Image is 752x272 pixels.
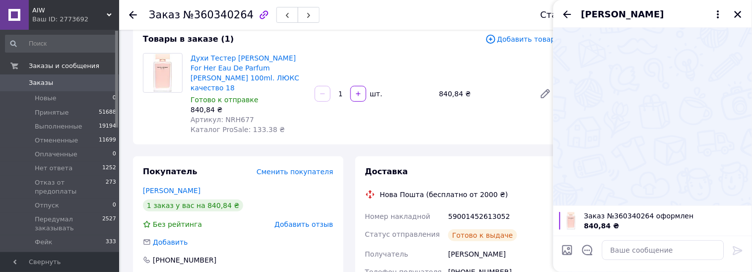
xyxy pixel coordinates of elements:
[99,122,116,131] span: 19194
[35,215,102,233] span: Передумал заказывать
[35,136,78,145] span: Отмененные
[35,122,82,131] span: Выполненные
[257,168,333,176] span: Сменить покупателя
[35,178,106,196] span: Отказ от предоплаты
[106,178,116,196] span: 273
[561,8,573,20] button: Назад
[113,94,116,103] span: 0
[113,201,116,210] span: 0
[367,89,383,99] div: шт.
[153,54,172,92] img: Духи Тестер Narciso Rodriguez For Her Eau De Parfum Narciso Rodriguez 100ml. ЛЮКС качество 18
[567,212,576,230] img: 6366423587_w100_h100_duhi-tester-narciso.jpg
[143,167,197,176] span: Покупатель
[732,8,744,20] button: Закрыть
[581,244,594,257] button: Открыть шаблоны ответов
[581,8,724,21] button: [PERSON_NAME]
[129,10,137,20] div: Вернуться назад
[274,220,333,228] span: Добавить отзыв
[35,150,77,159] span: Оплаченные
[365,167,409,176] span: Доставка
[35,238,53,247] span: Фейк
[143,200,243,211] div: 1 заказ у вас на 840,84 ₴
[35,164,72,173] span: Нет ответа
[29,78,53,87] span: Заказы
[106,238,116,247] span: 333
[32,6,107,15] span: AIW
[29,62,99,70] span: Заказы и сообщения
[584,222,619,230] span: 840,84 ₴
[365,212,431,220] span: Номер накладной
[153,220,202,228] span: Без рейтинга
[102,164,116,173] span: 1252
[99,136,116,145] span: 11699
[32,15,119,24] div: Ваш ID: 2773692
[191,126,285,134] span: Каталог ProSale: 133.38 ₴
[191,96,259,104] span: Готово к отправке
[191,105,307,115] div: 840,84 ₴
[365,250,409,258] span: Получатель
[536,84,555,104] a: Редактировать
[435,87,532,101] div: 840,84 ₴
[581,8,664,21] span: [PERSON_NAME]
[485,34,555,45] span: Добавить товар
[143,187,201,195] a: [PERSON_NAME]
[448,229,517,241] div: Готово к выдаче
[149,9,180,21] span: Заказ
[35,108,69,117] span: Принятые
[99,108,116,117] span: 51688
[143,34,234,44] span: Товары в заказе (1)
[35,201,59,210] span: Отпуск
[191,116,254,124] span: Артикул: NRH677
[191,54,299,92] a: Духи Тестер [PERSON_NAME] For Her Eau De Parfum [PERSON_NAME] 100ml. ЛЮКС качество 18
[183,9,254,21] span: №360340264
[113,150,116,159] span: 0
[365,230,440,238] span: Статус отправления
[541,10,607,20] div: Статус заказа
[378,190,511,200] div: Нова Пошта (бесплатно от 2000 ₴)
[446,207,557,225] div: 59001452613052
[584,211,746,221] span: Заказ №360340264 оформлен
[153,238,188,246] span: Добавить
[446,245,557,263] div: [PERSON_NAME]
[5,35,117,53] input: Поиск
[102,215,116,233] span: 2527
[152,255,217,265] div: [PHONE_NUMBER]
[35,94,57,103] span: Новые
